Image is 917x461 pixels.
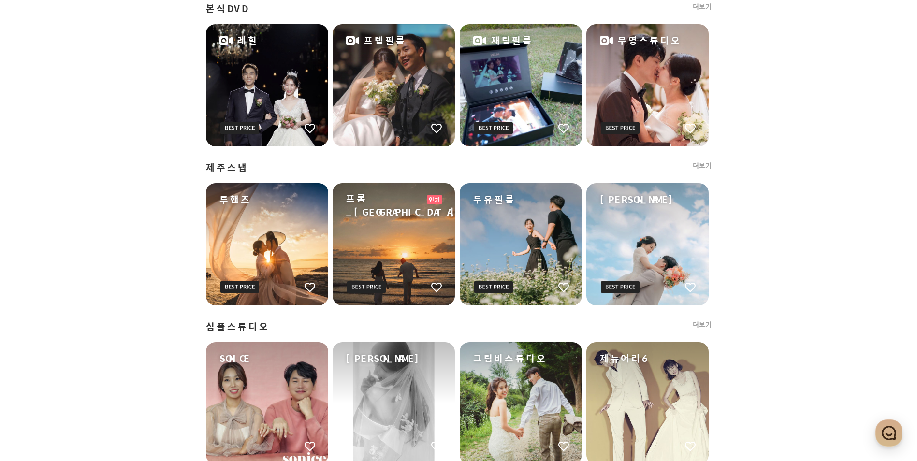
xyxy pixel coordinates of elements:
span: [PERSON_NAME] [600,193,672,206]
span: 투핸즈 [219,193,251,206]
span: 프렙필름 [364,34,407,47]
img: icon-bp-label2.9f32ef38.svg [601,281,640,293]
span: 두유필름 [473,193,516,206]
span: 재림필름 [491,34,533,47]
a: 재림필름 [460,24,582,146]
a: 프렙필름 [333,24,455,146]
a: 설정 [125,306,186,331]
a: [PERSON_NAME] [586,183,709,305]
a: 더보기 [693,161,712,171]
span: 레힐 [237,34,259,47]
span: 심플스튜디오 [206,320,270,333]
span: 대화 [88,321,100,329]
span: 프롬_[GEOGRAPHIC_DATA] [346,192,454,219]
img: icon-bp-label2.9f32ef38.svg [601,122,640,134]
a: 레힐 [206,24,328,146]
a: 투핸즈 [206,183,328,305]
img: icon-bp-label2.9f32ef38.svg [474,122,513,134]
a: 더보기 [693,2,712,12]
span: [PERSON_NAME] [346,352,419,365]
img: icon-bp-label2.9f32ef38.svg [474,281,513,293]
span: 무영스튜디오 [618,34,682,47]
img: icon-bp-label2.9f32ef38.svg [220,281,259,293]
a: 두유필름 [460,183,582,305]
span: 본식DVD [206,2,248,15]
a: 무영스튜디오 [586,24,709,146]
span: 그림비스튜디오 [473,352,547,365]
a: 대화 [64,306,125,331]
span: 제주스냅 [206,161,248,174]
span: 설정 [149,321,161,329]
span: SONICE [219,352,250,365]
img: icon-bp-label2.9f32ef38.svg [347,281,386,293]
a: 홈 [3,306,64,331]
span: 제뉴어리6 [600,352,644,365]
a: 프롬_[GEOGRAPHIC_DATA] 인기 [333,183,455,305]
div: 인기 [427,195,442,204]
a: 더보기 [693,320,712,330]
img: icon-bp-label2.9f32ef38.svg [220,122,259,134]
span: 홈 [30,321,36,329]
